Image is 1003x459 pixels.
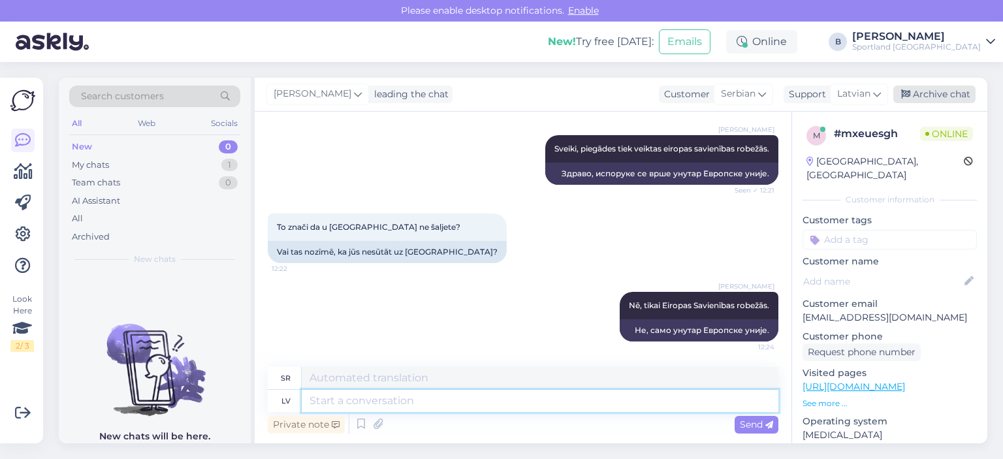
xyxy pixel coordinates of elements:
div: Sportland [GEOGRAPHIC_DATA] [852,42,981,52]
div: Private note [268,416,345,434]
div: Team chats [72,176,120,189]
div: Web [135,115,158,132]
span: To znači da u [GEOGRAPHIC_DATA] ne šaljete? [277,222,460,232]
div: Vai tas nozīmē, ka jūs nesūtāt uz [GEOGRAPHIC_DATA]? [268,241,507,263]
p: Customer name [803,255,977,268]
p: [MEDICAL_DATA] [803,428,977,442]
span: Latvian [837,87,870,101]
div: lv [281,390,291,412]
div: [GEOGRAPHIC_DATA], [GEOGRAPHIC_DATA] [806,155,964,182]
input: Add name [803,274,962,289]
div: Look Here [10,293,34,352]
span: Serbian [721,87,756,101]
span: Send [740,419,773,430]
div: Socials [208,115,240,132]
p: Customer phone [803,330,977,343]
img: Askly Logo [10,88,35,113]
div: [PERSON_NAME] [852,31,981,42]
div: Archived [72,230,110,244]
div: Customer [659,87,710,101]
span: Nē, tikai Eiropas Savienības robežās. [629,300,769,310]
div: 0 [219,140,238,153]
span: Sveiki, piegādes tiek veiktas eiropas savienības robežās. [554,144,769,153]
div: My chats [72,159,109,172]
p: Customer tags [803,214,977,227]
div: Здраво, испоруке се врше унутар Европске уније. [545,163,778,185]
div: 0 [219,176,238,189]
img: No chats [59,300,251,418]
span: 12:24 [725,342,774,352]
div: 2 / 3 [10,340,34,352]
div: Online [726,30,797,54]
p: [EMAIL_ADDRESS][DOMAIN_NAME] [803,311,977,324]
span: 12:22 [272,264,321,274]
p: Operating system [803,415,977,428]
div: Archive chat [893,86,976,103]
div: New [72,140,92,153]
span: New chats [134,253,176,265]
a: [URL][DOMAIN_NAME] [803,381,905,392]
p: Customer email [803,297,977,311]
div: sr [281,367,291,389]
span: [PERSON_NAME] [718,281,774,291]
p: Visited pages [803,366,977,380]
span: Enable [564,5,603,16]
p: New chats will be here. [99,430,210,443]
div: AI Assistant [72,195,120,208]
div: All [69,115,84,132]
div: # mxeuesgh [834,126,920,142]
span: Seen ✓ 12:21 [725,185,774,195]
span: [PERSON_NAME] [718,125,774,135]
a: [PERSON_NAME]Sportland [GEOGRAPHIC_DATA] [852,31,995,52]
input: Add a tag [803,230,977,249]
div: All [72,212,83,225]
b: New! [548,35,576,48]
div: B [829,33,847,51]
p: See more ... [803,398,977,409]
span: Search customers [81,89,164,103]
div: Customer information [803,194,977,206]
div: Try free [DATE]: [548,34,654,50]
div: leading the chat [369,87,449,101]
div: Не, само унутар Европске уније. [620,319,778,341]
span: Online [920,127,973,141]
div: Request phone number [803,343,921,361]
div: 1 [221,159,238,172]
button: Emails [659,29,710,54]
span: m [813,131,820,140]
span: [PERSON_NAME] [274,87,351,101]
div: Support [784,87,826,101]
